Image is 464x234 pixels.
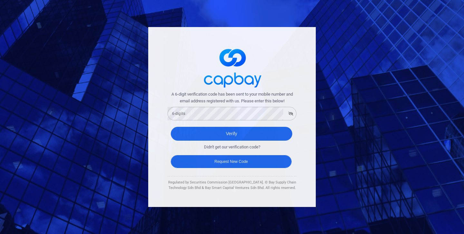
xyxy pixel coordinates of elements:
[168,180,296,191] div: Regulated by Securities Commission [GEOGRAPHIC_DATA]. © Bay Supply Chain Technology Sdn Bhd & Bay...
[168,91,296,105] span: A 6-digit verification code has been sent to your mobile number and email address registered with...
[204,144,260,151] span: Didn't get our verification code?
[200,43,264,91] img: logo
[171,155,292,168] button: Request New Code
[171,127,292,141] button: Verify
